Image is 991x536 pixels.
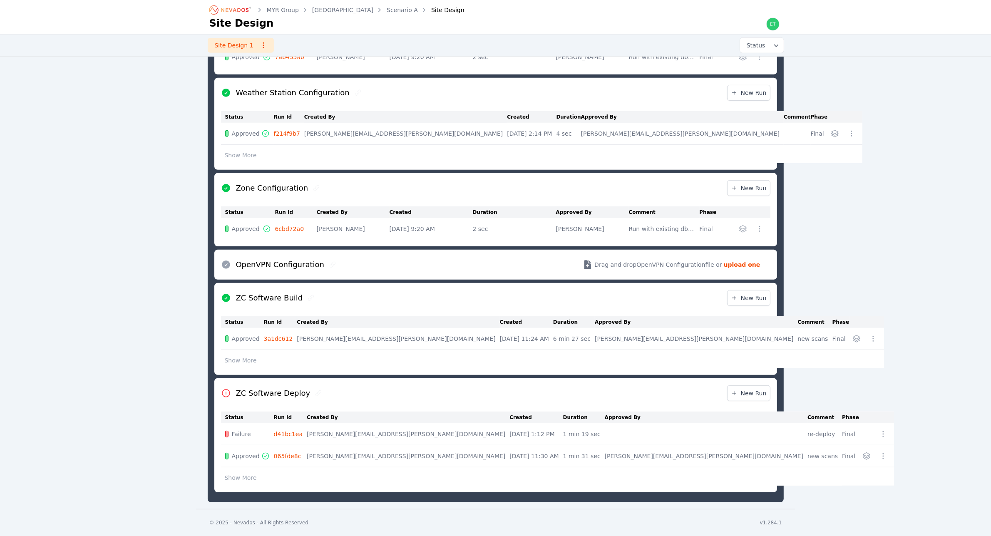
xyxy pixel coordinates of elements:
[500,316,553,328] th: Created
[842,412,859,423] th: Phase
[797,316,832,328] th: Comment
[275,206,317,218] th: Run Id
[766,17,780,31] img: ethan.harte@nevados.solar
[731,89,767,97] span: New Run
[317,218,390,240] td: [PERSON_NAME]
[390,206,473,218] th: Created
[807,412,842,423] th: Comment
[473,53,552,61] div: 2 sec
[629,53,695,61] div: Run with existing db values
[232,225,260,233] span: Approved
[232,53,260,61] span: Approved
[209,3,464,17] nav: Breadcrumb
[556,218,629,240] td: [PERSON_NAME]
[297,316,499,328] th: Created By
[236,387,310,399] h2: ZC Software Deploy
[700,225,720,233] div: Final
[629,225,695,233] div: Run with existing db values
[274,130,300,137] a: f214f9b7
[832,335,846,343] div: Final
[700,206,724,218] th: Phase
[274,412,307,423] th: Run Id
[317,46,390,68] td: [PERSON_NAME]
[275,226,304,232] a: 6cbd72a0
[236,292,303,304] h2: ZC Software Build
[581,123,784,145] td: [PERSON_NAME][EMAIL_ADDRESS][PERSON_NAME][DOMAIN_NAME]
[727,290,770,306] a: New Run
[473,206,556,218] th: Duration
[563,412,605,423] th: Duration
[797,335,828,343] div: new scans
[700,53,720,61] div: Final
[307,423,509,445] td: [PERSON_NAME][EMAIL_ADDRESS][PERSON_NAME][DOMAIN_NAME]
[563,452,601,460] div: 1 min 31 sec
[605,412,807,423] th: Approved By
[500,328,553,350] td: [DATE] 11:24 AM
[743,41,765,50] span: Status
[807,452,838,460] div: new scans
[509,445,563,467] td: [DATE] 11:30 AM
[274,111,304,123] th: Run Id
[553,316,595,328] th: Duration
[556,46,629,68] td: [PERSON_NAME]
[221,352,261,368] button: Show More
[221,470,261,486] button: Show More
[563,430,601,438] div: 1 min 19 sec
[553,335,591,343] div: 6 min 27 sec
[274,453,301,459] a: 065fde8c
[232,452,260,460] span: Approved
[221,412,274,423] th: Status
[221,316,264,328] th: Status
[275,54,305,60] a: 7ab455a0
[731,389,767,397] span: New Run
[731,184,767,192] span: New Run
[595,328,797,350] td: [PERSON_NAME][EMAIL_ADDRESS][PERSON_NAME][DOMAIN_NAME]
[556,111,581,123] th: Duration
[727,180,770,196] a: New Run
[236,87,350,99] h2: Weather Station Configuration
[221,147,261,163] button: Show More
[811,111,828,123] th: Phase
[727,385,770,401] a: New Run
[807,430,838,438] div: re-deploy
[236,182,308,194] h2: Zone Configuration
[390,218,473,240] td: [DATE] 9:20 AM
[221,111,274,123] th: Status
[297,328,499,350] td: [PERSON_NAME][EMAIL_ADDRESS][PERSON_NAME][DOMAIN_NAME]
[507,123,556,145] td: [DATE] 2:14 PM
[387,6,418,14] a: Scenario A
[312,6,373,14] a: [GEOGRAPHIC_DATA]
[605,445,807,467] td: [PERSON_NAME][EMAIL_ADDRESS][PERSON_NAME][DOMAIN_NAME]
[267,6,299,14] a: MYR Group
[208,38,274,53] a: Site Design 1
[842,452,855,460] div: Final
[594,261,722,269] span: Drag and drop OpenVPN Configuration file or
[629,206,700,218] th: Comment
[573,253,770,276] button: Drag and dropOpenVPN Configurationfile or upload one
[221,206,275,218] th: Status
[556,129,577,138] div: 4 sec
[317,206,390,218] th: Created By
[209,17,274,30] h1: Site Design
[307,412,509,423] th: Created By
[727,85,770,101] a: New Run
[784,111,810,123] th: Comment
[390,46,473,68] td: [DATE] 9:20 AM
[595,316,797,328] th: Approved By
[581,111,784,123] th: Approved By
[264,335,293,342] a: 3a1dc612
[232,430,251,438] span: Failure
[264,316,297,328] th: Run Id
[842,430,855,438] div: Final
[832,316,850,328] th: Phase
[731,294,767,302] span: New Run
[507,111,556,123] th: Created
[232,129,260,138] span: Approved
[304,111,507,123] th: Created By
[236,259,325,270] h2: OpenVPN Configuration
[509,412,563,423] th: Created
[420,6,464,14] div: Site Design
[509,423,563,445] td: [DATE] 1:12 PM
[811,129,824,138] div: Final
[473,225,552,233] div: 2 sec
